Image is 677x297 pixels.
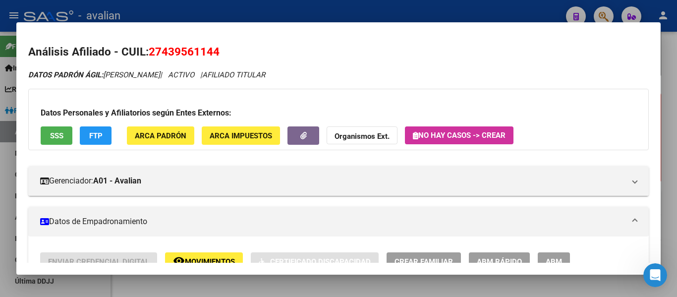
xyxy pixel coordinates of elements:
[387,252,461,271] button: Crear Familiar
[335,132,390,141] strong: Organismos Ext.
[149,45,220,58] span: 27439561144
[327,126,397,145] button: Organismos Ext.
[41,107,636,119] h3: Datos Personales y Afiliatorios según Entes Externos:
[40,252,157,271] button: Enviar Credencial Digital
[538,252,570,271] button: ABM
[270,257,371,266] span: Certificado Discapacidad
[28,166,649,196] mat-expansion-panel-header: Gerenciador:A01 - Avalian
[251,252,379,271] button: Certificado Discapacidad
[477,257,522,266] span: ABM Rápido
[469,252,530,271] button: ABM Rápido
[89,131,103,140] span: FTP
[40,175,625,187] mat-panel-title: Gerenciador:
[546,257,562,266] span: ABM
[28,70,103,79] strong: DATOS PADRÓN ÁGIL:
[28,70,160,79] span: [PERSON_NAME]
[395,257,453,266] span: Crear Familiar
[127,126,194,145] button: ARCA Padrón
[413,131,506,140] span: No hay casos -> Crear
[202,70,265,79] span: AFILIADO TITULAR
[80,126,112,145] button: FTP
[28,70,265,79] i: | ACTIVO |
[185,257,235,266] span: Movimientos
[40,216,625,228] mat-panel-title: Datos de Empadronamiento
[50,131,63,140] span: SSS
[405,126,513,144] button: No hay casos -> Crear
[93,175,141,187] strong: A01 - Avalian
[210,131,272,140] span: ARCA Impuestos
[28,44,649,60] h2: Análisis Afiliado - CUIL:
[41,126,72,145] button: SSS
[202,126,280,145] button: ARCA Impuestos
[48,257,149,266] span: Enviar Credencial Digital
[173,255,185,267] mat-icon: remove_red_eye
[643,263,667,287] iframe: Intercom live chat
[135,131,186,140] span: ARCA Padrón
[165,252,243,271] button: Movimientos
[28,207,649,237] mat-expansion-panel-header: Datos de Empadronamiento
